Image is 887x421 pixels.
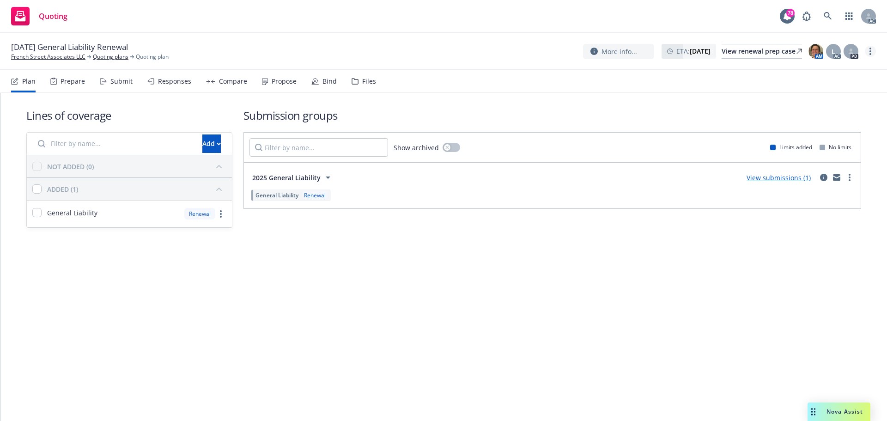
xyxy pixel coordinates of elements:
[818,172,829,183] a: circleInformation
[39,12,67,20] span: Quoting
[820,143,851,151] div: No limits
[819,7,837,25] a: Search
[252,173,321,183] span: 2025 General Liability
[93,53,128,61] a: Quoting plans
[770,143,812,151] div: Limits added
[832,47,835,56] span: L
[22,78,36,85] div: Plan
[47,182,226,196] button: ADDED (1)
[808,403,870,421] button: Nova Assist
[808,403,819,421] div: Drag to move
[47,184,78,194] div: ADDED (1)
[219,78,247,85] div: Compare
[249,168,336,187] button: 2025 General Liability
[202,134,221,153] button: Add
[215,208,226,220] a: more
[61,78,85,85] div: Prepare
[47,162,94,171] div: NOT ADDED (0)
[32,134,197,153] input: Filter by name...
[243,108,861,123] h1: Submission groups
[110,78,133,85] div: Submit
[601,47,637,56] span: More info...
[202,135,221,153] div: Add
[722,44,802,59] a: View renewal prep case
[844,172,855,183] a: more
[690,47,711,55] strong: [DATE]
[184,208,215,220] div: Renewal
[840,7,858,25] a: Switch app
[747,173,811,182] a: View submissions (1)
[11,53,85,61] a: French Street Associates LLC
[47,208,97,218] span: General Liability
[362,78,376,85] div: Files
[11,42,128,53] span: [DATE] General Liability Renewal
[255,191,298,199] span: General Liability
[865,46,876,57] a: more
[7,3,71,29] a: Quoting
[676,46,711,56] span: ETA :
[583,44,654,59] button: More info...
[831,172,842,183] a: mail
[158,78,191,85] div: Responses
[786,9,795,17] div: 78
[394,143,439,153] span: Show archived
[26,108,232,123] h1: Lines of coverage
[808,44,823,59] img: photo
[136,53,169,61] span: Quoting plan
[249,138,388,157] input: Filter by name...
[826,408,863,415] span: Nova Assist
[722,44,802,58] div: View renewal prep case
[272,78,297,85] div: Propose
[322,78,337,85] div: Bind
[797,7,816,25] a: Report a Bug
[302,191,328,199] div: Renewal
[47,159,226,174] button: NOT ADDED (0)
